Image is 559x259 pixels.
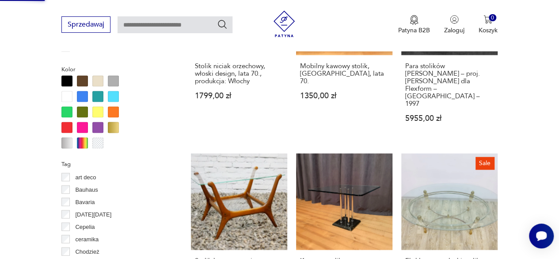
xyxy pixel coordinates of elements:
p: Kolor [61,64,170,74]
p: Zaloguj [444,26,464,35]
p: Cepelia [75,222,95,232]
h3: Mobilny kawowy stolik, [GEOGRAPHIC_DATA], lata 70. [300,62,388,85]
img: Ikona koszyka [483,15,492,24]
a: Ikona medaluPatyna B2B [398,15,430,35]
a: Sprzedawaj [61,22,110,28]
iframe: Smartsupp widget button [529,224,554,248]
h3: Stolik niciak orzechowy, włoski design, lata 70., produkcja: Włochy [195,62,283,85]
button: 0Koszyk [479,15,498,35]
img: Patyna - sklep z meblami i dekoracjami vintage [271,11,297,37]
img: Ikona medalu [410,15,418,25]
p: 1799,00 zł [195,92,283,99]
p: 5955,00 zł [405,114,494,122]
p: Bauhaus [75,185,98,194]
button: Szukaj [217,19,228,30]
button: Sprzedawaj [61,16,110,33]
p: ceramika [75,234,99,244]
div: 0 [489,14,496,22]
img: Ikonka użytkownika [450,15,459,24]
p: art deco [75,172,96,182]
h3: Para stolików [PERSON_NAME] – proj. [PERSON_NAME] dla Flexform – [GEOGRAPHIC_DATA] – 1997 [405,62,494,107]
p: [DATE][DATE] [75,209,111,219]
button: Zaloguj [444,15,464,35]
p: Bavaria [75,197,95,207]
button: Patyna B2B [398,15,430,35]
p: Tag [61,159,170,169]
p: Patyna B2B [398,26,430,35]
p: Chodzież [75,247,99,256]
p: 1350,00 zł [300,92,388,99]
p: Koszyk [479,26,498,35]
